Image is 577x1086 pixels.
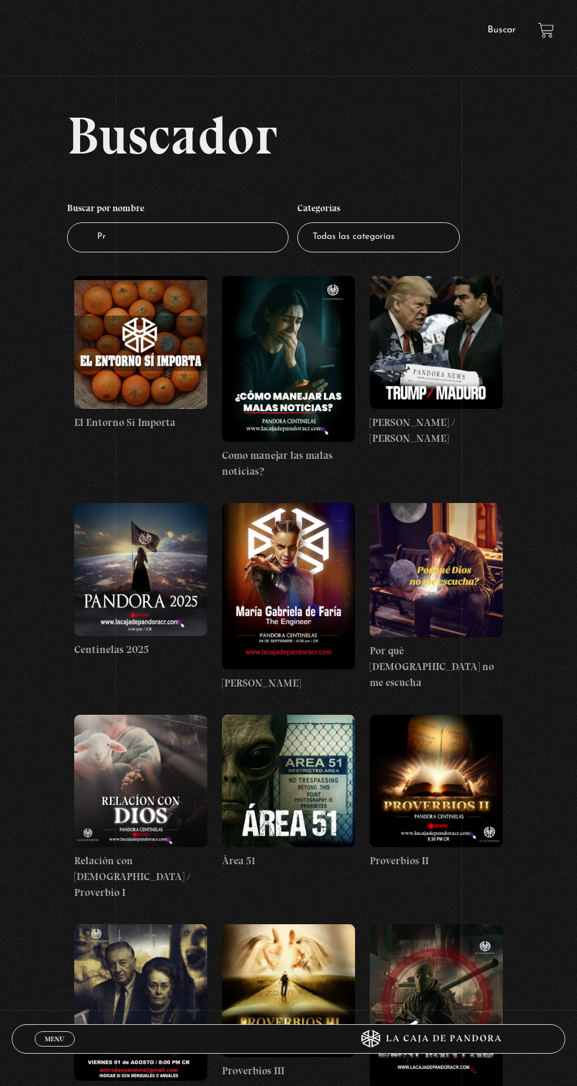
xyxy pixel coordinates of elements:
[538,22,554,38] a: View your shopping cart
[222,675,355,691] h4: [PERSON_NAME]
[74,415,207,431] h4: El Entorno Sí Importa
[67,109,566,162] h2: Buscador
[370,415,503,447] h4: [PERSON_NAME] / [PERSON_NAME]
[370,853,503,869] h4: Proverbios II
[370,643,503,691] h4: Por qué [DEMOGRAPHIC_DATA] no me escucha
[74,276,207,431] a: El Entorno Sí Importa
[74,503,207,658] a: Centinelas 2025
[222,853,355,869] h4: Área 51
[67,197,288,223] h4: Buscar por nombre
[222,448,355,479] h4: Como manejar las malas noticias?
[370,503,503,691] a: Por qué [DEMOGRAPHIC_DATA] no me escucha
[45,1035,64,1042] span: Menu
[74,715,207,901] a: Relación con [DEMOGRAPHIC_DATA] / Proverbio I
[488,25,516,35] a: Buscar
[370,276,503,447] a: [PERSON_NAME] / [PERSON_NAME]
[222,1063,355,1079] h4: Proverbios III
[41,1045,69,1053] span: Cerrar
[222,924,355,1079] a: Proverbios III
[222,503,355,691] a: [PERSON_NAME]
[74,853,207,901] h4: Relación con [DEMOGRAPHIC_DATA] / Proverbio I
[370,715,503,870] a: Proverbios II
[297,197,460,223] h4: Categorías
[222,715,355,870] a: Área 51
[222,276,355,479] a: Como manejar las malas noticias?
[74,642,207,658] h4: Centinelas 2025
